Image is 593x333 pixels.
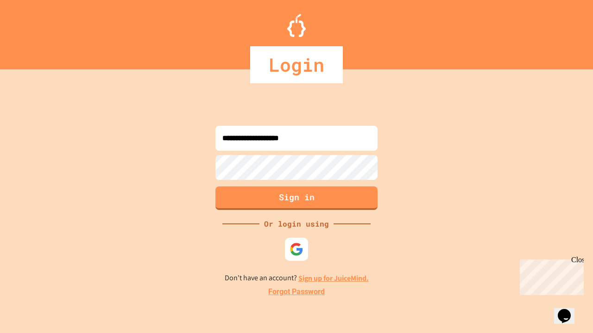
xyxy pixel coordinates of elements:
img: google-icon.svg [290,242,303,256]
div: Login [250,46,343,83]
div: Or login using [259,218,334,229]
iframe: chat widget [516,256,584,295]
div: Chat with us now!Close [4,4,64,59]
button: Sign in [215,186,378,210]
a: Sign up for JuiceMind. [298,273,369,283]
iframe: chat widget [554,296,584,324]
img: Logo.svg [287,14,306,37]
a: Forgot Password [268,286,325,297]
p: Don't have an account? [225,272,369,284]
